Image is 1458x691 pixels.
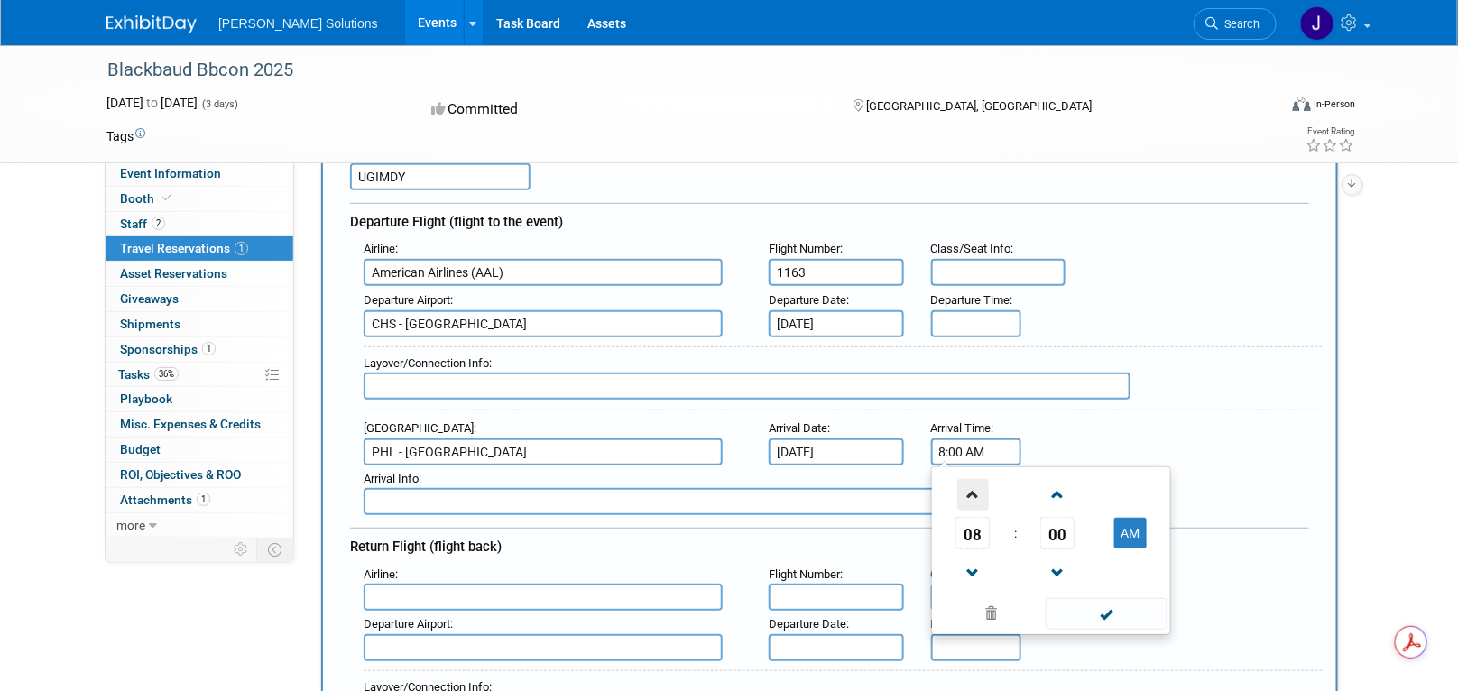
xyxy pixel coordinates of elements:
[200,98,238,110] span: (3 days)
[120,442,161,456] span: Budget
[106,488,293,512] a: Attachments1
[152,217,165,230] span: 2
[116,518,145,532] span: more
[106,312,293,336] a: Shipments
[106,287,293,311] a: Giveaways
[1300,6,1334,41] img: Jadie Gamble
[257,538,294,561] td: Toggle Event Tabs
[162,193,171,203] i: Booth reservation complete
[106,412,293,437] a: Misc. Expenses & Credits
[120,467,241,482] span: ROI, Objectives & ROO
[202,342,216,355] span: 1
[106,96,198,110] span: [DATE] [DATE]
[106,363,293,387] a: Tasks36%
[143,96,161,110] span: to
[120,317,180,331] span: Shipments
[769,567,843,581] small: :
[120,217,165,231] span: Staff
[769,617,849,631] small: :
[1040,549,1075,595] a: Decrement Minute
[106,463,293,487] a: ROI, Objectives & ROO
[106,127,145,145] td: Tags
[350,214,563,230] span: Departure Flight (flight to the event)
[931,421,994,435] small: :
[1114,518,1147,548] button: AM
[120,417,261,431] span: Misc. Expenses & Credits
[106,438,293,462] a: Budget
[364,567,395,581] span: Airline
[101,54,1250,87] div: Blackbaud Bbcon 2025
[769,242,843,255] small: :
[364,421,474,435] span: [GEOGRAPHIC_DATA]
[931,293,1010,307] span: Departure Time
[769,567,840,581] span: Flight Number
[154,367,179,381] span: 36%
[106,387,293,411] a: Playbook
[120,166,221,180] span: Event Information
[1045,603,1169,628] a: Done
[106,236,293,261] a: Travel Reservations1
[1293,97,1311,111] img: Format-Inperson.png
[955,517,990,549] span: Pick Hour
[120,342,216,356] span: Sponsorships
[120,266,227,281] span: Asset Reservations
[769,293,846,307] span: Departure Date
[1194,8,1277,40] a: Search
[1040,517,1075,549] span: Pick Minute
[364,472,419,485] span: Arrival Info
[769,617,846,631] span: Departure Date
[955,549,990,595] a: Decrement Hour
[931,293,1013,307] small: :
[364,472,421,485] small: :
[106,337,293,362] a: Sponsorships1
[931,242,1011,255] span: Class/Seat Info
[106,262,293,286] a: Asset Reservations
[364,421,476,435] small: :
[106,187,293,211] a: Booth
[106,212,293,236] a: Staff2
[364,567,398,581] small: :
[10,7,933,26] body: Rich Text Area. Press ALT-0 for help.
[426,94,825,125] div: Committed
[931,421,992,435] span: Arrival Time
[364,242,398,255] small: :
[1040,471,1075,517] a: Increment Minute
[866,99,1092,113] span: [GEOGRAPHIC_DATA], [GEOGRAPHIC_DATA]
[197,493,210,506] span: 1
[350,539,502,555] span: Return Flight (flight back)
[1306,127,1355,136] div: Event Rating
[364,293,453,307] small: :
[955,471,990,517] a: Increment Hour
[106,15,197,33] img: ExhibitDay
[769,421,830,435] small: :
[364,617,453,631] small: :
[364,293,450,307] span: Departure Airport
[931,242,1014,255] small: :
[364,617,450,631] span: Departure Airport
[1314,97,1356,111] div: In-Person
[364,356,489,370] span: Layover/Connection Info
[120,493,210,507] span: Attachments
[769,293,849,307] small: :
[936,602,1047,627] a: Clear selection
[226,538,257,561] td: Personalize Event Tab Strip
[769,242,840,255] span: Flight Number
[364,242,395,255] span: Airline
[120,291,179,306] span: Giveaways
[106,161,293,186] a: Event Information
[364,356,492,370] small: :
[120,191,175,206] span: Booth
[1218,17,1260,31] span: Search
[218,16,378,31] span: [PERSON_NAME] Solutions
[106,513,293,538] a: more
[1010,517,1020,549] td: :
[118,367,179,382] span: Tasks
[120,392,172,406] span: Playbook
[769,421,827,435] span: Arrival Date
[235,242,248,255] span: 1
[1170,94,1356,121] div: Event Format
[120,241,248,255] span: Travel Reservations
